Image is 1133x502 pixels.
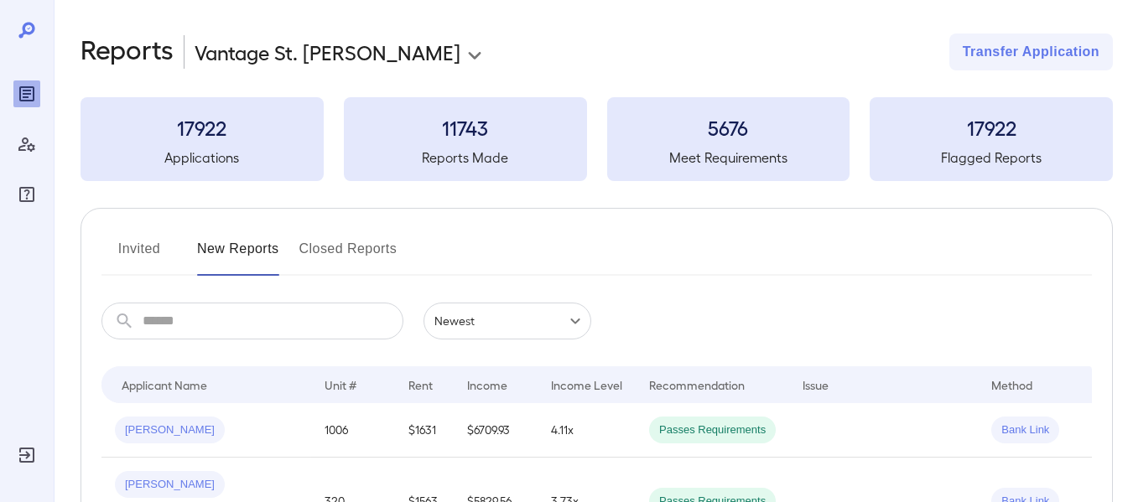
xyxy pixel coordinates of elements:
div: Method [991,375,1032,395]
h3: 5676 [607,114,850,141]
div: Newest [424,303,591,339]
div: Reports [13,80,40,107]
div: Log Out [13,442,40,468]
div: Recommendation [649,375,745,395]
span: Passes Requirements [649,422,776,438]
div: FAQ [13,181,40,208]
h5: Applications [81,147,324,168]
summary: 17922Applications11743Reports Made5676Meet Requirements17922Flagged Reports [81,97,1113,181]
div: Issue [803,375,829,395]
button: New Reports [197,235,279,276]
div: Manage Users [13,131,40,158]
span: [PERSON_NAME] [115,477,225,493]
button: Invited [101,235,177,276]
h3: 17922 [870,114,1113,141]
span: Bank Link [991,422,1059,438]
button: Transfer Application [949,34,1113,70]
h5: Flagged Reports [870,147,1113,168]
div: Unit # [325,375,356,395]
h3: 11743 [344,114,587,141]
div: Income [467,375,507,395]
div: Income Level [551,375,622,395]
span: [PERSON_NAME] [115,422,225,438]
td: $6709.93 [454,403,538,458]
td: 4.11x [538,403,636,458]
td: $1631 [395,403,454,458]
h2: Reports [81,34,174,70]
p: Vantage St. [PERSON_NAME] [195,39,460,65]
h3: 17922 [81,114,324,141]
td: 1006 [311,403,395,458]
div: Applicant Name [122,375,207,395]
div: Rent [408,375,435,395]
button: Closed Reports [299,235,398,276]
h5: Reports Made [344,147,587,168]
h5: Meet Requirements [607,147,850,168]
